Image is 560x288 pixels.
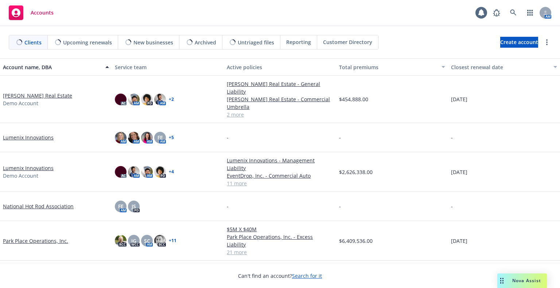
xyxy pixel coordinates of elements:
a: 21 more [227,248,333,256]
span: JG [131,237,136,245]
a: + 11 [169,238,176,243]
span: [DATE] [451,168,467,176]
span: Demo Account [3,172,38,179]
span: $6,409,536.00 [339,237,373,245]
img: photo [128,132,140,143]
a: more [542,38,551,47]
a: 11 more [227,179,333,187]
div: Active policies [227,63,333,71]
a: Lumenix Innovations - Management Liability [227,157,333,172]
span: FE [118,202,124,210]
button: Active policies [224,58,336,76]
span: Archived [195,39,216,46]
span: New businesses [133,39,173,46]
a: 2 more [227,111,333,118]
img: photo [128,166,140,178]
span: Nova Assist [512,277,541,284]
a: Search for it [292,272,322,279]
a: [PERSON_NAME] Real Estate - General Liability [227,80,333,95]
a: Lumenix Innovations [3,134,54,141]
span: Create account [500,35,538,49]
a: [PERSON_NAME] Real Estate [3,92,72,99]
button: Service team [112,58,224,76]
img: photo [128,94,140,105]
span: JS [132,202,136,210]
div: Account name, DBA [3,63,101,71]
div: Drag to move [497,273,506,288]
span: [DATE] [451,237,467,245]
a: Park Place Operations, Inc. [3,237,68,245]
span: Reporting [286,38,311,46]
a: Park Place Operations, Inc. - Excess Liability [227,233,333,248]
span: Upcoming renewals [63,39,112,46]
a: Search [506,5,521,20]
a: + 4 [169,170,174,174]
span: Accounts [31,10,54,16]
a: $5M X $40M [227,225,333,233]
span: Demo Account [3,99,38,107]
button: Closest renewal date [448,58,560,76]
span: - [451,134,453,141]
img: photo [154,166,166,178]
a: + 2 [169,97,174,102]
a: [PERSON_NAME] Real Estate - Commercial Umbrella [227,95,333,111]
img: photo [154,94,166,105]
span: - [227,134,229,141]
a: EventDrop, Inc. - Commercial Auto [227,172,333,179]
img: photo [141,166,153,178]
div: Total premiums [339,63,437,71]
button: Total premiums [336,58,448,76]
a: National Hot Rod Association [3,202,74,210]
a: + 5 [169,135,174,140]
img: photo [141,132,153,143]
img: photo [115,94,127,105]
button: Nova Assist [497,273,547,288]
span: - [339,202,341,210]
span: SC [144,237,150,245]
div: Service team [115,63,221,71]
a: Lumenix Innovations [3,164,54,172]
span: Customer Directory [323,38,372,46]
div: Closest renewal date [451,63,549,71]
img: photo [141,94,153,105]
img: photo [154,235,166,246]
a: Report a Bug [489,5,504,20]
span: $2,626,338.00 [339,168,373,176]
span: Can't find an account? [238,272,322,280]
a: Switch app [523,5,537,20]
span: $454,888.00 [339,95,368,103]
a: Create account [500,37,538,48]
span: Untriaged files [238,39,274,46]
img: photo [115,166,127,178]
span: - [339,134,341,141]
img: photo [115,132,127,143]
span: [DATE] [451,95,467,103]
span: - [451,202,453,210]
a: Accounts [6,3,57,23]
span: - [227,202,229,210]
img: photo [115,235,127,246]
span: Clients [24,39,42,46]
span: FE [157,134,163,141]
